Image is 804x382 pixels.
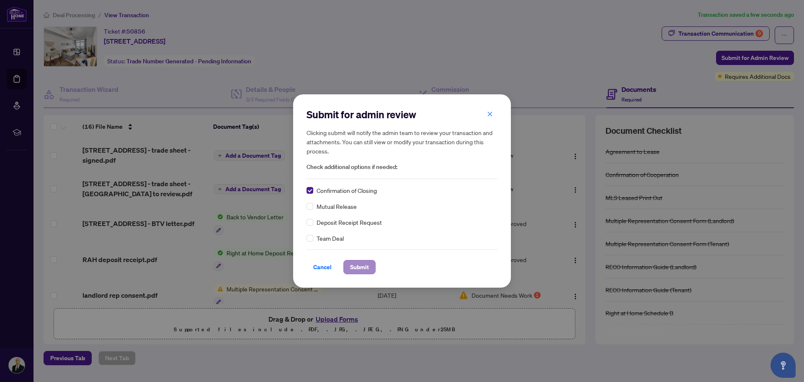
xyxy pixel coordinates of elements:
[350,260,369,274] span: Submit
[317,234,344,243] span: Team Deal
[313,260,332,274] span: Cancel
[307,260,338,274] button: Cancel
[343,260,376,274] button: Submit
[307,108,497,121] h2: Submit for admin review
[317,202,357,211] span: Mutual Release
[307,162,497,172] span: Check additional options if needed:
[317,186,377,195] span: Confirmation of Closing
[317,218,382,227] span: Deposit Receipt Request
[307,128,497,156] h5: Clicking submit will notify the admin team to review your transaction and attachments. You can st...
[487,111,493,117] span: close
[770,353,796,378] button: Open asap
